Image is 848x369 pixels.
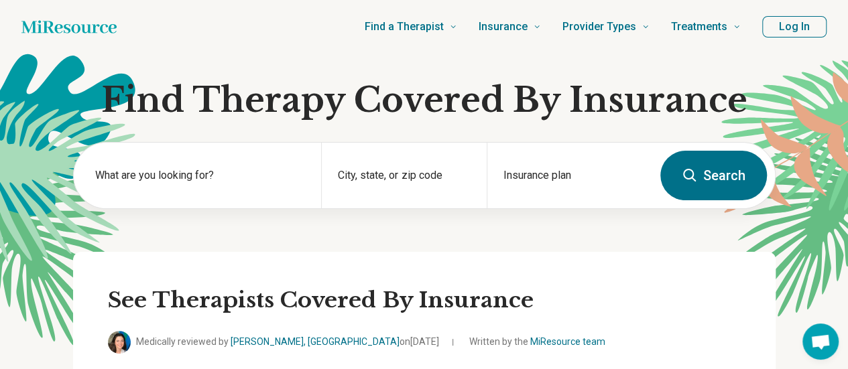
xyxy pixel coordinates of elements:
a: Open chat [802,323,839,360]
a: Home page [21,13,117,40]
span: Provider Types [562,17,636,36]
button: Search [660,151,767,200]
a: [PERSON_NAME], [GEOGRAPHIC_DATA] [231,336,400,347]
a: MiResource team [530,336,605,347]
span: Find a Therapist [365,17,444,36]
span: Insurance [479,17,528,36]
button: Log In [762,16,827,38]
h2: See Therapists Covered By Insurance [108,287,741,315]
span: Treatments [671,17,727,36]
span: Written by the [469,335,605,349]
span: Medically reviewed by [136,335,439,349]
h1: Find Therapy Covered By Insurance [73,80,776,121]
span: on [DATE] [400,336,439,347]
label: What are you looking for? [95,167,306,183]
